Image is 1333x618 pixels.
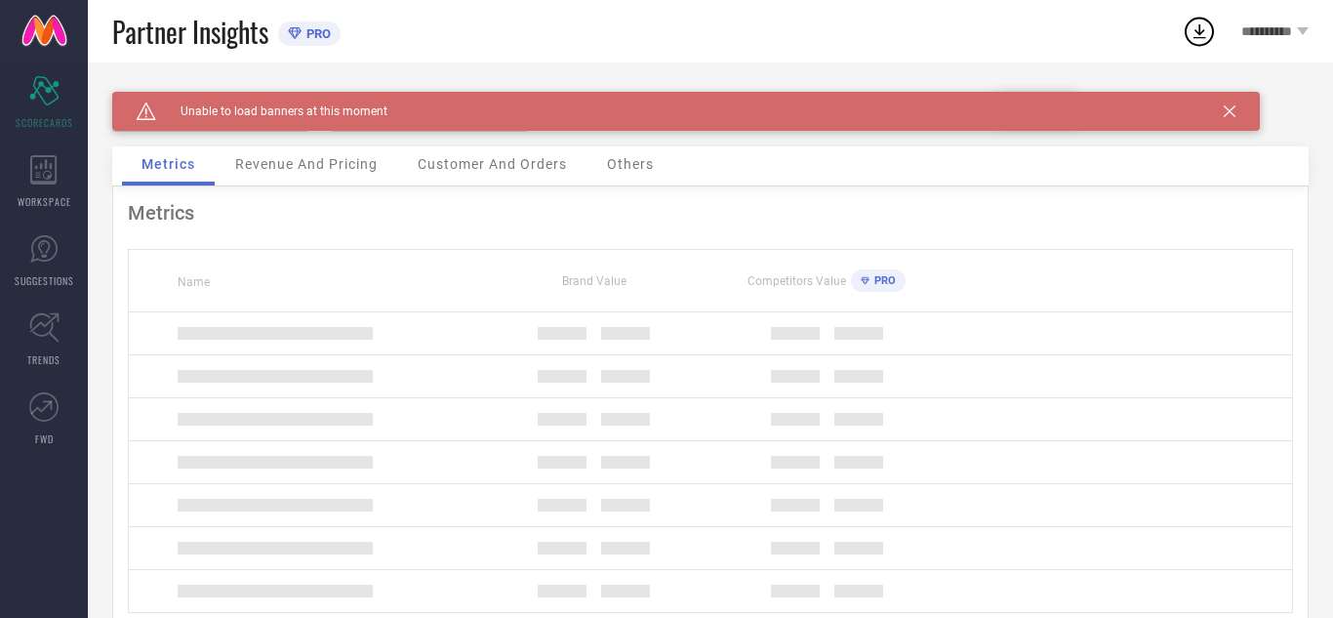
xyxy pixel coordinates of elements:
[156,104,387,118] span: Unable to load banners at this moment
[235,156,378,172] span: Revenue And Pricing
[112,92,307,105] div: Brand
[18,194,71,209] span: WORKSPACE
[178,275,210,289] span: Name
[562,274,626,288] span: Brand Value
[27,352,61,367] span: TRENDS
[35,432,54,446] span: FWD
[15,273,74,288] span: SUGGESTIONS
[607,156,654,172] span: Others
[128,201,1293,225] div: Metrics
[112,12,268,52] span: Partner Insights
[16,115,73,130] span: SCORECARDS
[1182,14,1217,49] div: Open download list
[747,274,846,288] span: Competitors Value
[141,156,195,172] span: Metrics
[302,26,331,41] span: PRO
[869,274,896,287] span: PRO
[418,156,567,172] span: Customer And Orders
